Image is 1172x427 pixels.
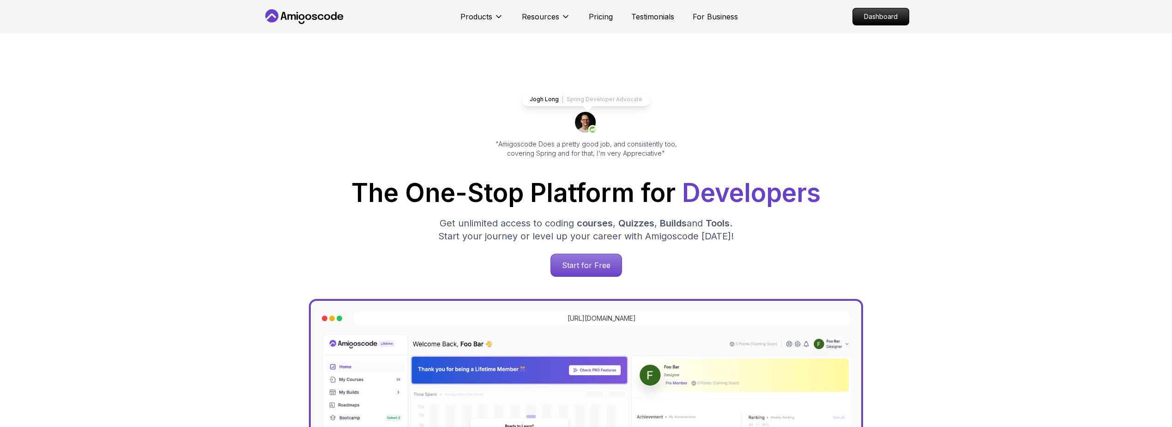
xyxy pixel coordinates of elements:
span: Developers [682,177,821,208]
a: Pricing [589,11,613,22]
button: Resources [522,11,570,30]
p: Get unlimited access to coding , , and . Start your journey or level up your career with Amigosco... [431,217,741,243]
h1: The One-Stop Platform for [270,180,902,206]
a: Start for Free [550,254,622,277]
p: Resources [522,11,559,22]
p: Start for Free [551,254,622,276]
span: Builds [660,218,687,229]
span: Quizzes [618,218,654,229]
span: courses [577,218,613,229]
span: Tools [706,218,730,229]
p: Jogh Long [530,96,559,103]
p: Products [460,11,492,22]
a: For Business [693,11,738,22]
p: Spring Developer Advocate [567,96,642,103]
p: "Amigoscode Does a pretty good job, and consistently too, covering Spring and for that, I'm very ... [483,140,689,158]
img: josh long [575,112,597,134]
a: [URL][DOMAIN_NAME] [568,314,636,323]
a: Testimonials [631,11,674,22]
a: Dashboard [852,8,909,25]
button: Products [460,11,503,30]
